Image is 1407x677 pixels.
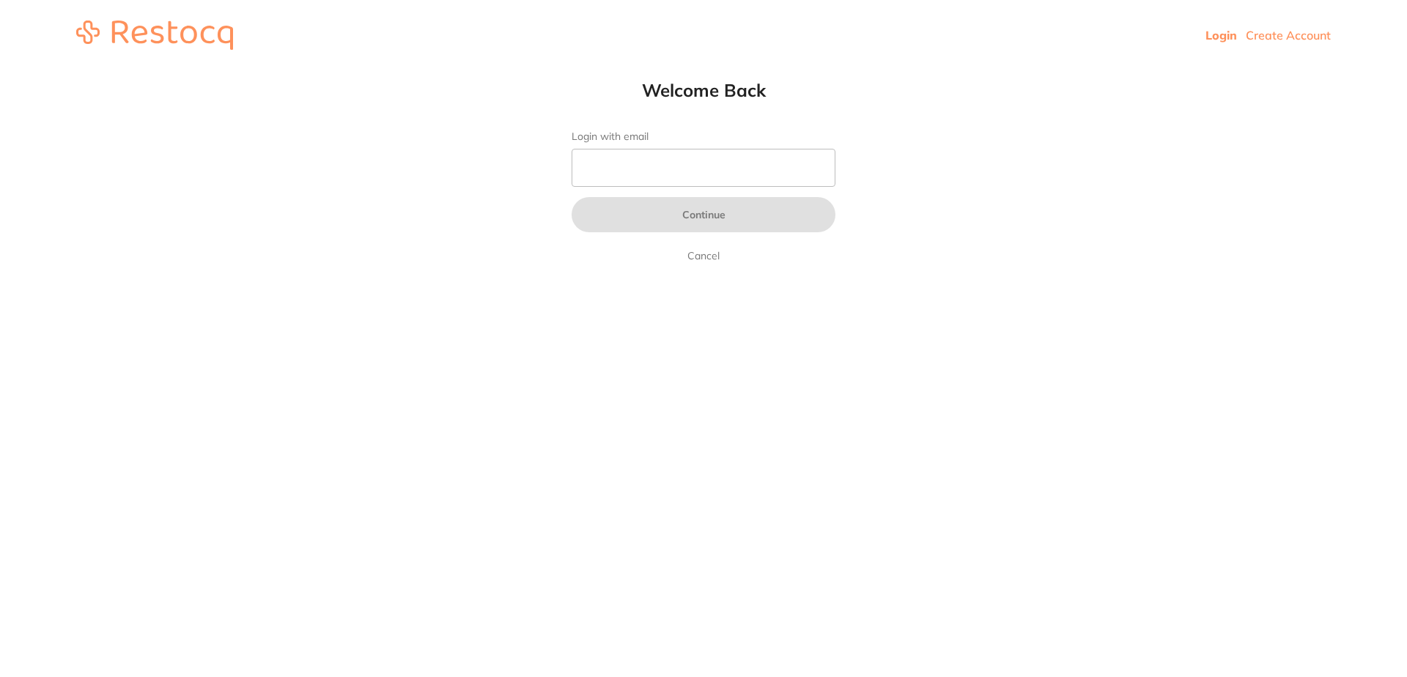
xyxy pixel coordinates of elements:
[1205,28,1237,42] a: Login
[572,197,835,232] button: Continue
[572,130,835,143] label: Login with email
[76,21,233,50] img: restocq_logo.svg
[542,79,865,101] h1: Welcome Back
[1246,28,1331,42] a: Create Account
[684,247,723,264] a: Cancel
